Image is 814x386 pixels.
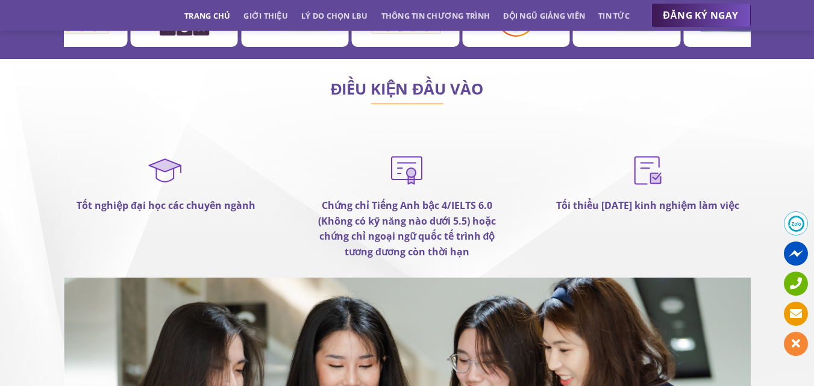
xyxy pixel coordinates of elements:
a: Lý do chọn LBU [301,5,368,26]
a: Trang chủ [184,5,230,26]
a: Đội ngũ giảng viên [503,5,585,26]
a: Tin tức [598,5,630,26]
strong: Chứng chỉ Tiếng Anh bậc 4/IELTS 6.0 (Không có kỹ năng nào dưới 5.5) hoặc chứng chỉ ngoại ngữ quốc... [318,199,496,258]
strong: Tốt nghiệp đại học các chuyên ngành [77,199,255,212]
h2: ĐIỀU KIỆN ĐẦU VÀO [64,83,751,95]
a: Thông tin chương trình [381,5,490,26]
a: ĐĂNG KÝ NGAY [651,4,751,28]
span: ĐĂNG KÝ NGAY [663,8,739,23]
a: Giới thiệu [243,5,288,26]
img: line-lbu.jpg [371,104,443,105]
strong: Tối thiểu [DATE] kinh nghiệm làm việc [556,199,739,212]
